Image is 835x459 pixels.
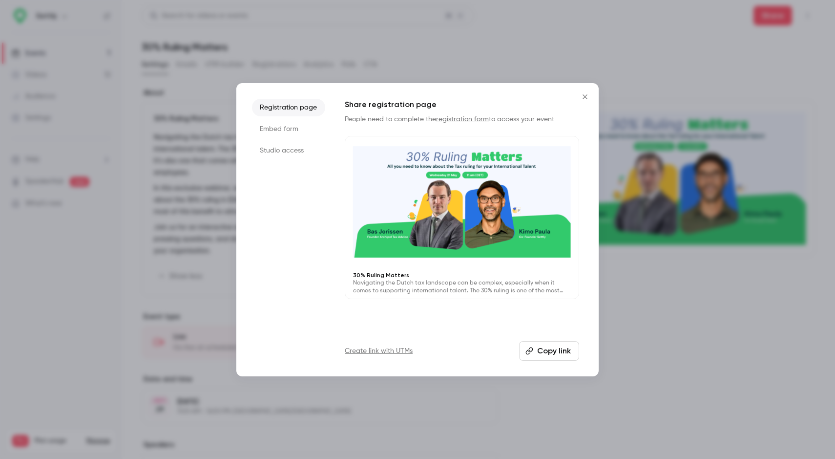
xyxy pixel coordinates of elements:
a: registration form [436,116,489,123]
a: 30% Ruling MattersNavigating the Dutch tax landscape can be complex, especially when it comes to ... [345,136,579,300]
a: Create link with UTMs [345,346,413,356]
li: Registration page [252,99,325,116]
p: 30% Ruling Matters [353,271,571,279]
p: People need to complete the to access your event [345,114,579,124]
p: Navigating the Dutch tax landscape can be complex, especially when it comes to supporting interna... [353,279,571,295]
h1: Share registration page [345,99,579,110]
li: Studio access [252,142,325,159]
button: Close [575,87,595,107]
button: Copy link [519,341,579,361]
li: Embed form [252,120,325,138]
